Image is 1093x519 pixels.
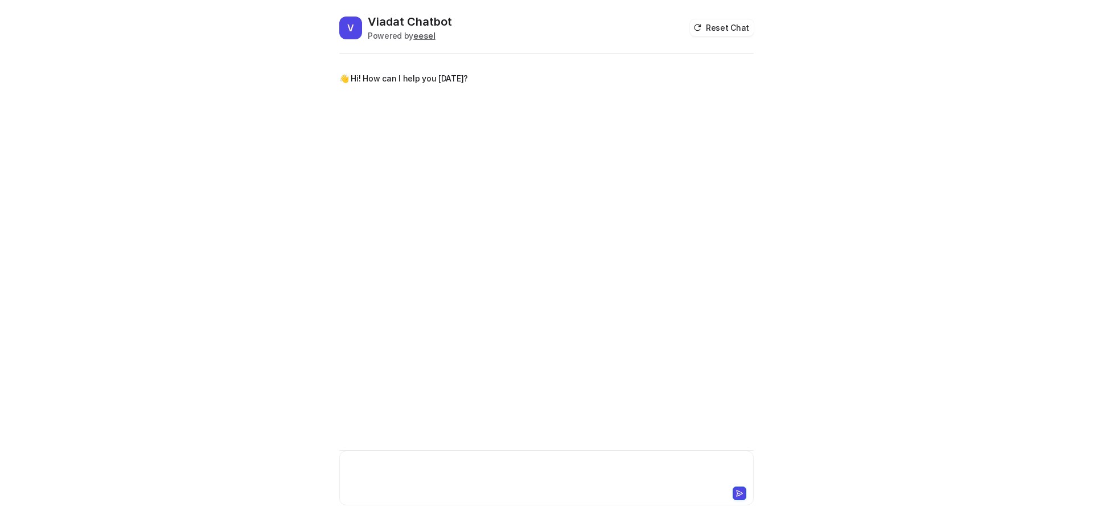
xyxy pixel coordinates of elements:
p: 👋 Hi! How can I help you [DATE]? [339,72,468,85]
b: eesel [413,31,435,40]
button: Reset Chat [690,19,754,36]
div: Powered by [368,30,452,42]
span: V [339,17,362,39]
h2: Viadat Chatbot [368,14,452,30]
